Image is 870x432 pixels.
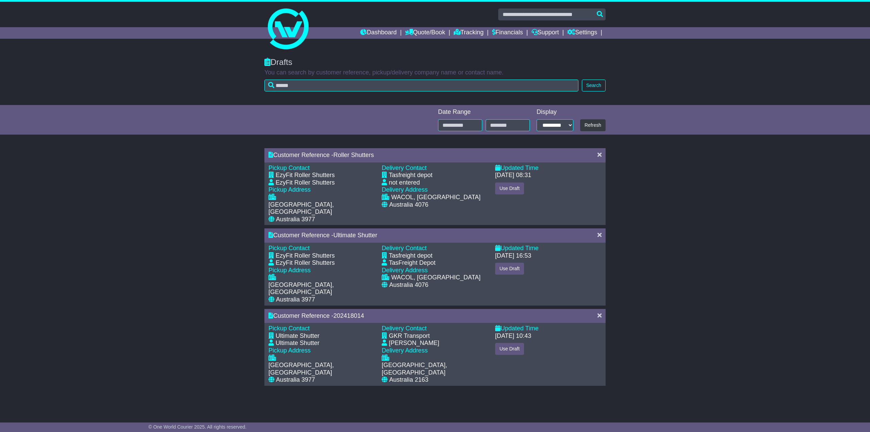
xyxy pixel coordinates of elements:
[495,332,532,340] div: [DATE] 10:43
[405,27,445,39] a: Quote/Book
[276,259,335,267] div: EzyFit Roller Shutters
[454,27,484,39] a: Tracking
[495,245,602,252] div: Updated Time
[382,325,427,332] span: Delivery Contact
[268,325,310,332] span: Pickup Contact
[382,245,427,252] span: Delivery Contact
[276,376,315,384] div: Australia 3977
[276,296,315,304] div: Australia 3977
[264,57,606,67] div: Drafts
[389,340,439,347] div: [PERSON_NAME]
[495,183,524,194] button: Use Draft
[382,267,428,274] span: Delivery Address
[264,69,606,76] p: You can search by customer reference, pickup/delivery company name or contact name.
[389,332,430,340] div: GKR Transport
[389,259,435,267] div: TasFreight Depot
[389,172,432,179] div: Tasfreight depot
[276,216,315,223] div: Australia 3977
[382,347,428,354] span: Delivery Address
[268,201,375,216] div: [GEOGRAPHIC_DATA], [GEOGRAPHIC_DATA]
[268,312,591,320] div: Customer Reference -
[382,186,428,193] span: Delivery Address
[567,27,597,39] a: Settings
[495,172,532,179] div: [DATE] 08:31
[268,245,310,252] span: Pickup Contact
[495,343,524,355] button: Use Draft
[382,362,488,376] div: [GEOGRAPHIC_DATA], [GEOGRAPHIC_DATA]
[495,252,532,260] div: [DATE] 16:53
[333,152,374,158] span: Roller Shutters
[276,252,335,260] div: EzyFit Roller Shutters
[268,186,311,193] span: Pickup Address
[582,80,606,91] button: Search
[268,267,311,274] span: Pickup Address
[495,263,524,275] button: Use Draft
[495,165,602,172] div: Updated Time
[382,165,427,171] span: Delivery Contact
[389,281,428,289] div: Australia 4076
[276,172,335,179] div: EzyFit Roller Shutters
[391,194,481,201] div: WACOL, [GEOGRAPHIC_DATA]
[333,312,364,319] span: 202418014
[438,108,530,116] div: Date Range
[268,362,375,376] div: [GEOGRAPHIC_DATA], [GEOGRAPHIC_DATA]
[532,27,559,39] a: Support
[268,165,310,171] span: Pickup Contact
[495,325,602,332] div: Updated Time
[389,179,420,187] div: not entered
[276,340,319,347] div: Ultimate Shutter
[149,424,247,430] span: © One World Courier 2025. All rights reserved.
[333,232,377,239] span: Ultimate Shutter
[276,179,335,187] div: EzyFit Roller Shutters
[537,108,573,116] div: Display
[268,232,591,239] div: Customer Reference -
[389,376,428,384] div: Australia 2163
[276,332,319,340] div: Ultimate Shutter
[492,27,523,39] a: Financials
[268,152,591,159] div: Customer Reference -
[391,274,481,281] div: WACOL, [GEOGRAPHIC_DATA]
[268,281,375,296] div: [GEOGRAPHIC_DATA], [GEOGRAPHIC_DATA]
[360,27,397,39] a: Dashboard
[389,252,432,260] div: Tasfreight depot
[580,119,606,131] button: Refresh
[389,201,428,209] div: Australia 4076
[268,347,311,354] span: Pickup Address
